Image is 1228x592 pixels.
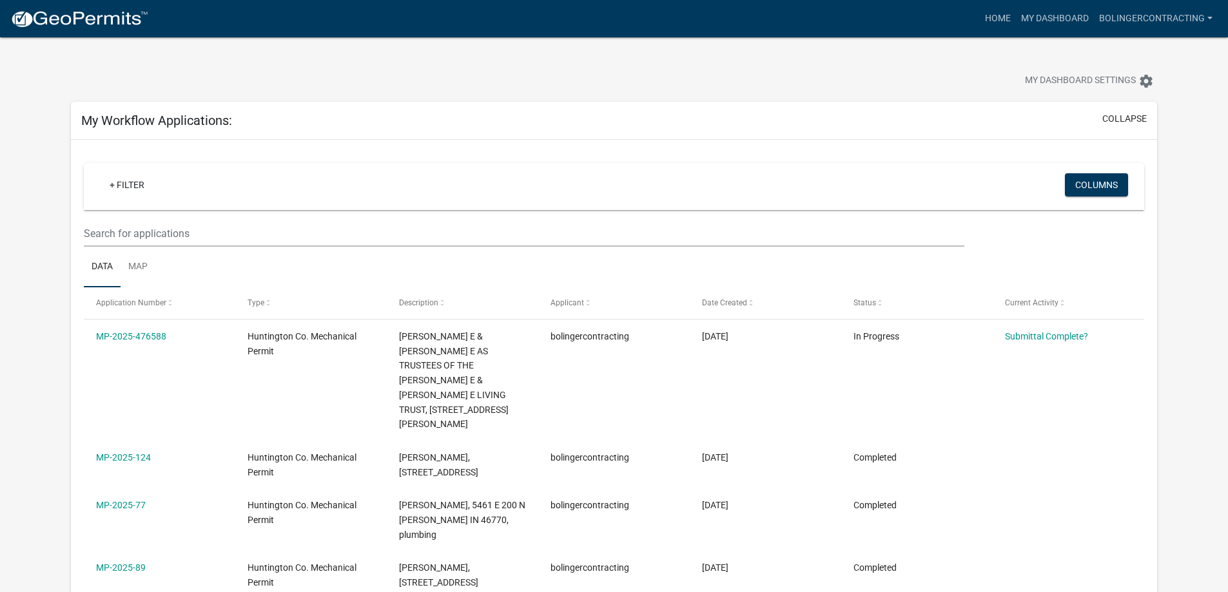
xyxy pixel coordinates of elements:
[96,331,166,341] a: MP-2025-476588
[1094,6,1218,31] a: bolingercontracting
[235,287,387,318] datatable-header-cell: Type
[1016,6,1094,31] a: My Dashboard
[81,113,232,128] h5: My Workflow Applications:
[399,452,478,477] span: BRANDON STEBING, 1228 STINTSON DR, plumbing
[702,562,728,573] span: 05/06/2025
[399,331,509,430] span: FUSSELMAN, ADAM E & KATHRYN E AS TRUSTEES OF THE ADAM E & KATHRYN E LIVING TRUST, 712 S Marion Rd...
[992,287,1144,318] datatable-header-cell: Current Activity
[551,500,629,510] span: bolingercontracting
[1025,73,1136,89] span: My Dashboard Settings
[84,220,964,247] input: Search for applications
[96,298,166,307] span: Application Number
[84,287,235,318] datatable-header-cell: Application Number
[1015,68,1164,93] button: My Dashboard Settingssettings
[538,287,690,318] datatable-header-cell: Applicant
[853,298,876,307] span: Status
[121,247,155,288] a: Map
[841,287,992,318] datatable-header-cell: Status
[248,500,356,525] span: Huntington Co. Mechanical Permit
[1065,173,1128,196] button: Columns
[702,452,728,463] span: 07/18/2025
[96,500,146,510] a: MP-2025-77
[248,298,264,307] span: Type
[702,500,728,510] span: 05/14/2025
[551,298,584,307] span: Applicant
[702,331,728,341] span: 09/10/2025
[248,562,356,587] span: Huntington Co. Mechanical Permit
[1102,112,1147,126] button: collapse
[551,562,629,573] span: bolingercontracting
[387,287,538,318] datatable-header-cell: Description
[96,452,151,463] a: MP-2025-124
[96,562,146,573] a: MP-2025-89
[99,173,155,196] a: + Filter
[1138,73,1154,89] i: settings
[702,298,747,307] span: Date Created
[1005,298,1058,307] span: Current Activity
[84,247,121,288] a: Data
[853,452,897,463] span: Completed
[399,298,438,307] span: Description
[853,562,897,573] span: Completed
[248,331,356,356] span: Huntington Co. Mechanical Permit
[853,331,899,341] span: In Progress
[980,6,1016,31] a: Home
[1005,331,1088,341] a: Submittal Complete?
[399,500,525,540] span: JASON BEST, 5461 E 200 N MARKLE IN 46770, plumbing
[690,287,841,318] datatable-header-cell: Date Created
[551,452,629,463] span: bolingercontracting
[551,331,629,341] span: bolingercontracting
[853,500,897,510] span: Completed
[248,452,356,477] span: Huntington Co. Mechanical Permit
[399,562,478,587] span: BOB STOUDER, 2236 N MERIDIAN RD, plumbing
